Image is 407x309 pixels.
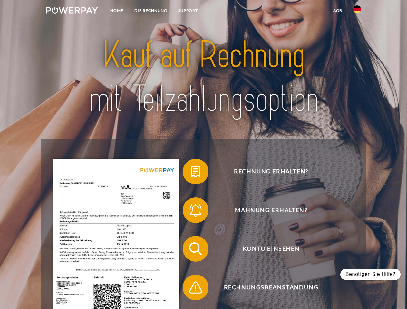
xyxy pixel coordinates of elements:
img: qb_search.svg [188,241,204,257]
span: Rechnungsbeanstandung [192,275,350,300]
span: Konto einsehen [192,236,350,262]
a: SUPPORT [173,5,203,16]
img: title-powerpay_de.svg [62,31,345,123]
a: agb [328,5,348,16]
img: qb_warning.svg [188,279,204,295]
span: Rechnung erhalten? [192,159,350,184]
div: Benötigen Sie Hilfe? [340,269,401,280]
a: DIE RECHNUNG [129,5,173,16]
img: qb_bill.svg [188,164,204,180]
button: Konto einsehen [183,236,350,262]
button: Rechnung erhalten? [183,159,350,184]
img: qb_bell.svg [188,202,204,218]
span: Mahnung erhalten? [192,197,350,223]
a: Home [105,5,129,16]
button: Rechnungsbeanstandung [183,275,350,300]
img: de [353,5,361,13]
img: logo-powerpay-white.svg [46,7,98,14]
button: Mahnung erhalten? [183,197,350,223]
